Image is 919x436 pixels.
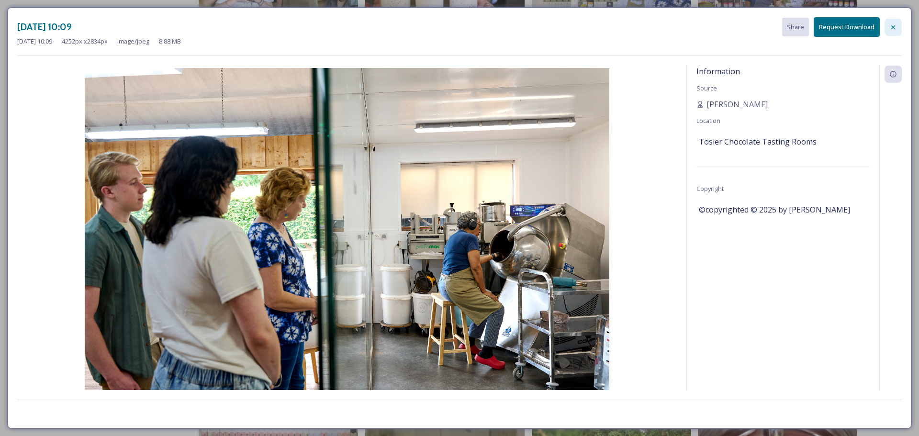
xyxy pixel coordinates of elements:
button: Request Download [814,17,880,37]
span: Copyright [696,184,724,193]
span: [PERSON_NAME] [706,99,768,110]
span: 8.88 MB [159,37,181,46]
span: Tosier Chocolate Tasting Rooms [699,136,817,147]
span: Location [696,116,720,125]
span: image/jpeg [117,37,149,46]
button: Share [782,18,809,36]
h3: [DATE] 10:09 [17,20,72,34]
img: ESC_place%20branding_0625_L1130723_high%20res.jpg [17,68,677,418]
span: Information [696,66,740,77]
span: ©copyrighted © 2025 by [PERSON_NAME] [699,204,850,215]
span: [DATE] 10:09 [17,37,52,46]
span: Source [696,84,717,92]
span: 4252 px x 2834 px [62,37,108,46]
